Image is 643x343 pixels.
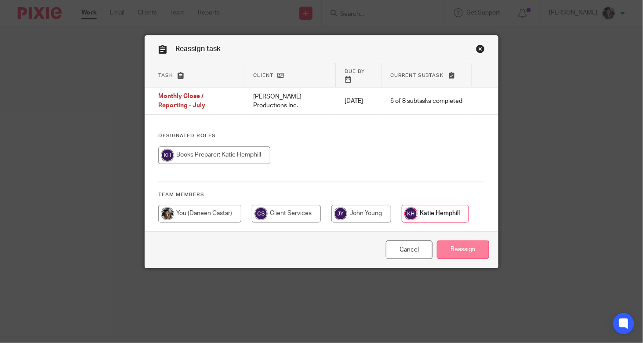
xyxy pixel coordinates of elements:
p: [PERSON_NAME] Productions Inc. [253,92,327,110]
span: Client [253,73,273,78]
span: Monthly Close / Reporting - July [158,94,205,109]
span: Reassign task [175,45,221,52]
td: 6 of 8 subtasks completed [381,88,472,115]
span: Due by [345,69,365,74]
a: Close this dialog window [386,241,432,259]
h4: Team members [158,191,485,198]
span: Task [158,73,173,78]
a: Close this dialog window [476,44,485,56]
input: Reassign [437,241,489,259]
span: Current subtask [390,73,444,78]
p: [DATE] [345,97,372,106]
h4: Designated Roles [158,132,485,139]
